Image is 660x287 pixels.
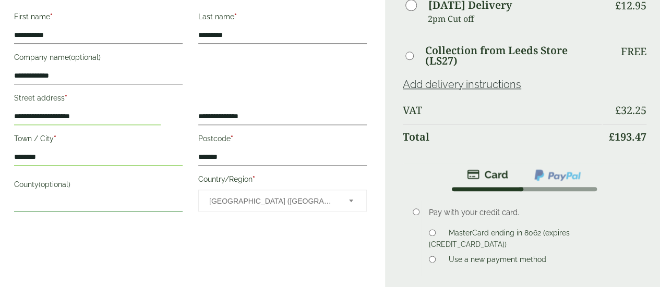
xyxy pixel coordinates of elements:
[609,130,615,144] span: £
[615,103,621,117] span: £
[445,255,550,267] label: Use a new payment method
[231,134,233,143] abbr: required
[609,130,646,144] bdi: 193.47
[209,190,335,212] span: United Kingdom (UK)
[615,103,646,117] bdi: 32.25
[253,175,255,183] abbr: required
[533,168,582,182] img: ppcp-gateway.png
[234,13,237,21] abbr: required
[14,177,183,195] label: County
[198,131,367,149] label: Postcode
[14,131,183,149] label: Town / City
[198,172,367,190] label: Country/Region
[467,168,508,181] img: stripe.png
[403,124,602,149] th: Total
[65,94,67,102] abbr: required
[428,11,602,27] p: 2pm Cut off
[14,50,183,68] label: Company name
[429,229,570,252] label: MasterCard ending in 8062 (expires [CREDIT_CARD_DATA])
[403,78,521,91] a: Add delivery instructions
[403,98,602,123] th: VAT
[50,13,53,21] abbr: required
[198,190,367,211] span: Country/Region
[198,9,367,27] label: Last name
[621,45,646,58] p: Free
[425,45,602,66] label: Collection from Leeds Store (LS27)
[54,134,56,143] abbr: required
[14,9,183,27] label: First name
[39,180,70,189] span: (optional)
[14,91,183,108] label: Street address
[429,207,632,218] p: Pay with your credit card.
[69,53,101,61] span: (optional)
